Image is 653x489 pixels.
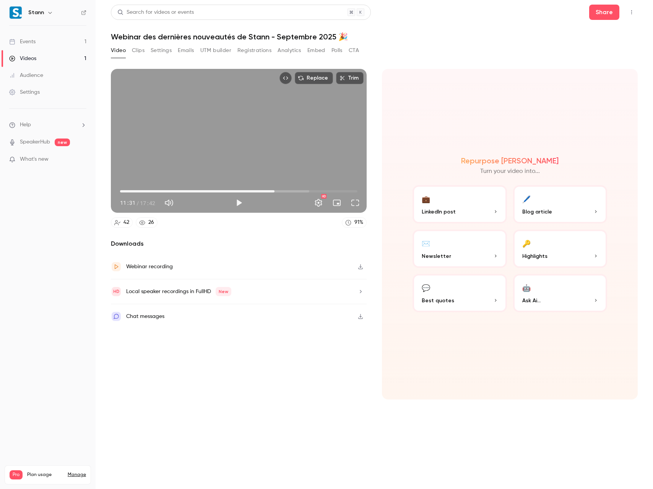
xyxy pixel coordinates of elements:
[231,195,247,210] button: Play
[522,208,552,216] span: Blog article
[348,195,363,210] button: Full screen
[9,38,36,46] div: Events
[278,44,301,57] button: Analytics
[200,44,231,57] button: UTM builder
[422,237,430,249] div: ✉️
[140,199,155,207] span: 17:42
[20,155,49,163] span: What's new
[132,44,145,57] button: Clips
[20,138,50,146] a: SpeakerHub
[151,44,172,57] button: Settings
[513,274,608,312] button: 🤖Ask Ai...
[9,121,86,129] li: help-dropdown-opener
[413,274,507,312] button: 💬Best quotes
[111,32,638,41] h1: Webinar des dernières nouveautés de Stann - Septembre 2025 🎉
[111,239,367,248] h2: Downloads
[522,237,531,249] div: 🔑
[68,472,86,478] a: Manage
[120,199,155,207] div: 11:31
[55,139,70,146] span: new
[307,44,325,57] button: Embed
[311,195,326,210] button: Settings
[120,199,135,207] span: 11:31
[10,470,23,479] span: Pro
[522,282,531,293] div: 🤖
[349,44,359,57] button: CTA
[9,72,43,79] div: Audience
[422,252,451,260] span: Newsletter
[216,287,231,296] span: New
[10,7,22,19] img: Stann
[126,262,173,271] div: Webinar recording
[331,44,343,57] button: Polls
[589,5,619,20] button: Share
[513,185,608,223] button: 🖊️Blog article
[480,167,540,176] p: Turn your video into...
[126,287,231,296] div: Local speaker recordings in FullHD
[422,282,430,293] div: 💬
[522,297,541,305] span: Ask Ai...
[413,185,507,223] button: 💼LinkedIn post
[279,72,292,84] button: Embed video
[9,55,36,62] div: Videos
[329,195,344,210] button: Turn on miniplayer
[117,8,194,16] div: Search for videos or events
[625,6,638,18] button: Top Bar Actions
[77,156,86,163] iframe: Noticeable Trigger
[237,44,271,57] button: Registrations
[342,217,367,228] a: 91%
[422,297,454,305] span: Best quotes
[336,72,364,84] button: Trim
[422,208,456,216] span: LinkedIn post
[136,199,139,207] span: /
[27,472,63,478] span: Plan usage
[413,230,507,268] button: ✉️Newsletter
[123,218,129,227] div: 42
[522,193,531,205] div: 🖊️
[20,121,31,129] span: Help
[161,195,177,210] button: Mute
[354,218,363,227] div: 91 %
[28,9,44,16] h6: Stann
[126,312,164,321] div: Chat messages
[522,252,547,260] span: Highlights
[422,193,430,205] div: 💼
[295,72,333,84] button: Replace
[9,88,40,96] div: Settings
[136,217,158,228] a: 26
[513,230,608,268] button: 🔑Highlights
[321,194,326,199] div: HD
[111,217,133,228] a: 42
[148,218,154,227] div: 26
[178,44,194,57] button: Emails
[111,44,126,57] button: Video
[461,156,559,165] h2: Repurpose [PERSON_NAME]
